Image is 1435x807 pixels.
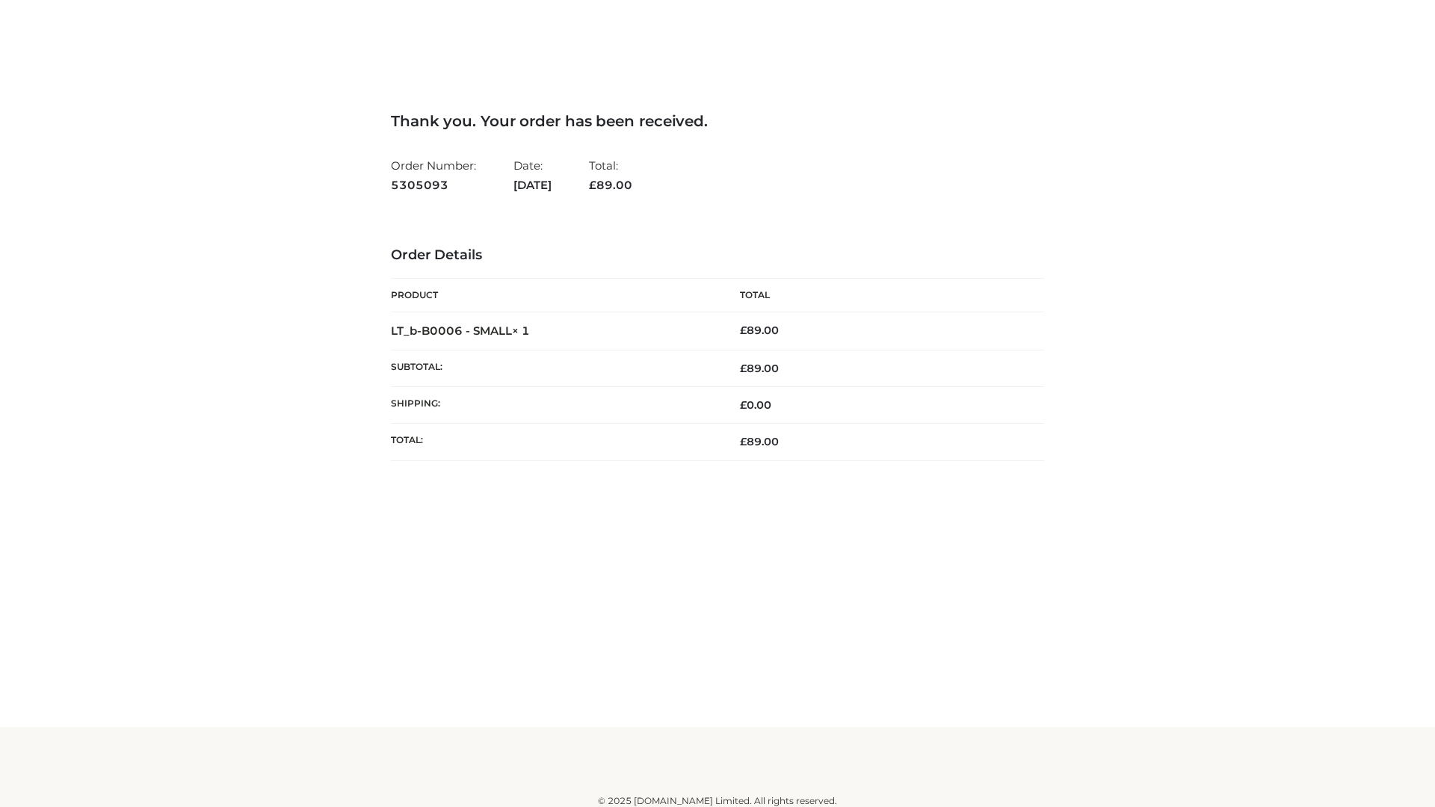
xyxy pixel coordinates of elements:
[740,362,779,375] span: 89.00
[740,398,771,412] bdi: 0.00
[391,176,476,195] strong: 5305093
[391,152,476,198] li: Order Number:
[513,176,552,195] strong: [DATE]
[589,178,632,192] span: 89.00
[740,398,747,412] span: £
[512,324,530,338] strong: × 1
[391,324,530,338] strong: LT_b-B0006 - SMALL
[589,178,596,192] span: £
[740,435,779,448] span: 89.00
[740,362,747,375] span: £
[391,350,717,386] th: Subtotal:
[589,152,632,198] li: Total:
[391,424,717,460] th: Total:
[391,112,1044,130] h3: Thank you. Your order has been received.
[740,324,747,337] span: £
[391,247,1044,264] h3: Order Details
[717,279,1044,312] th: Total
[513,152,552,198] li: Date:
[740,324,779,337] bdi: 89.00
[391,279,717,312] th: Product
[391,387,717,424] th: Shipping:
[740,435,747,448] span: £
